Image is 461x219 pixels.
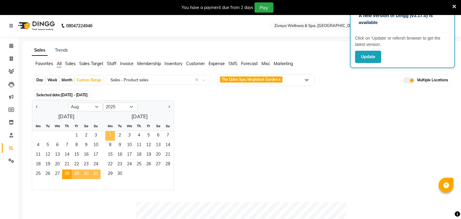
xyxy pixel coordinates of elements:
button: Pay [255,2,273,13]
span: 28 [163,160,173,169]
div: Wednesday, August 6, 2025 [53,141,62,150]
div: Mo [33,121,43,131]
span: Sales Target [79,61,103,66]
button: Next month [167,102,171,112]
span: 15 [72,150,81,160]
div: Sunday, September 7, 2025 [163,131,173,141]
div: Sunday, September 21, 2025 [163,150,173,160]
a: Sales [32,45,48,56]
span: 3 [91,131,101,141]
div: Friday, September 5, 2025 [144,131,153,141]
span: 20 [153,150,163,160]
span: 4 [134,131,144,141]
span: Customer [186,61,205,66]
span: 6 [153,131,163,141]
span: 30 [81,169,91,179]
span: [DATE] - [DATE] [61,93,88,97]
div: Sa [81,121,91,131]
div: Thursday, August 7, 2025 [62,141,72,150]
div: Sunday, August 3, 2025 [91,131,101,141]
div: Tuesday, September 16, 2025 [115,150,125,160]
span: 22 [72,160,81,169]
div: Monday, September 22, 2025 [105,160,115,169]
div: Fr [144,121,153,131]
div: Th [62,121,72,131]
div: Week [46,76,59,84]
span: 23 [115,160,125,169]
div: Wednesday, September 17, 2025 [125,150,134,160]
div: Su [91,121,101,131]
div: Saturday, September 6, 2025 [153,131,163,141]
span: Marketing [274,61,293,66]
span: 3 [125,131,134,141]
span: 16 [115,150,125,160]
div: Thursday, August 14, 2025 [62,150,72,160]
span: Selected date: [35,91,89,99]
div: Saturday, September 27, 2025 [153,160,163,169]
div: Saturday, August 9, 2025 [81,141,91,150]
div: Tu [43,121,53,131]
span: 7 [62,141,72,150]
div: Friday, September 12, 2025 [144,141,153,150]
div: Sunday, August 17, 2025 [91,150,101,160]
span: SMS [228,61,237,66]
button: Previous month [35,102,39,112]
div: Saturday, August 2, 2025 [81,131,91,141]
div: Sunday, September 28, 2025 [163,160,173,169]
div: Wednesday, August 20, 2025 [53,160,62,169]
div: Custom Range [75,76,103,84]
span: 19 [43,160,53,169]
select: Select year [103,103,138,112]
span: 9 [81,141,91,150]
div: Sa [153,121,163,131]
div: Monday, September 8, 2025 [105,141,115,150]
div: Friday, August 8, 2025 [72,141,81,150]
span: Clear all [195,77,200,83]
span: 11 [33,150,43,160]
div: Monday, September 1, 2025 [105,131,115,141]
div: Saturday, September 20, 2025 [153,150,163,160]
span: 16 [81,150,91,160]
div: Sunday, August 31, 2025 [91,169,101,179]
div: Tuesday, September 23, 2025 [115,160,125,169]
span: 13 [53,150,62,160]
div: Friday, August 22, 2025 [72,160,81,169]
div: Wednesday, August 27, 2025 [53,169,62,179]
img: logo [15,17,56,34]
span: 27 [153,160,163,169]
div: Tuesday, August 5, 2025 [43,141,53,150]
span: 17 [125,150,134,160]
span: 19 [144,150,153,160]
span: 21 [163,150,173,160]
span: 11 [134,141,144,150]
div: Sunday, August 10, 2025 [91,141,101,150]
div: Monday, September 29, 2025 [105,169,115,179]
div: Tuesday, August 19, 2025 [43,160,53,169]
span: 25 [134,160,144,169]
span: Expense [209,61,225,66]
div: We [125,121,134,131]
div: Wednesday, August 13, 2025 [53,150,62,160]
div: Saturday, August 16, 2025 [81,150,91,160]
div: Friday, September 19, 2025 [144,150,153,160]
span: 23 [81,160,91,169]
span: 1 [72,131,81,141]
div: Friday, August 1, 2025 [72,131,81,141]
span: 31 [91,169,101,179]
div: Wednesday, September 24, 2025 [125,160,134,169]
div: We [53,121,62,131]
div: Day [35,76,45,84]
span: 2 [115,131,125,141]
div: Th [134,121,144,131]
span: All [57,61,62,66]
span: 18 [33,160,43,169]
div: Friday, August 29, 2025 [72,169,81,179]
div: Fr [72,121,81,131]
div: Monday, August 11, 2025 [33,150,43,160]
span: 24 [91,160,101,169]
div: Monday, August 4, 2025 [33,141,43,150]
span: Forecast [241,61,258,66]
span: 20 [53,160,62,169]
span: 21 [62,160,72,169]
p: A new version of Dingg (v3.17.0) is available [359,12,446,26]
